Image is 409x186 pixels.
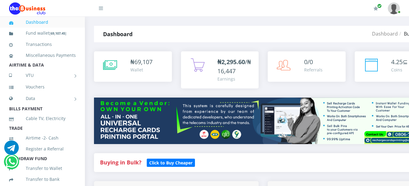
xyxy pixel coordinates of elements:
[4,145,19,155] a: Chat for support
[268,51,346,82] a: 0/0 Referrals
[388,2,400,14] img: User
[103,30,132,38] strong: Dashboard
[372,30,398,37] a: Dashboard
[130,57,153,67] div: ₦
[94,51,172,82] a: ₦69,107 Wallet
[9,68,76,83] a: VTU
[49,31,66,36] small: [ ]
[391,58,403,66] span: 4.25
[9,15,76,29] a: Dashboard
[377,4,382,8] span: Renew/Upgrade Subscription
[51,31,65,36] b: 69,107.45
[147,159,195,166] a: Click to Buy Cheaper
[149,160,193,166] b: Click to Buy Cheaper
[304,67,323,73] div: Referrals
[9,91,76,106] a: Data
[9,2,45,15] img: Logo
[9,48,76,62] a: Miscellaneous Payments
[391,57,408,67] div: ⊆
[130,67,153,73] div: Wallet
[134,58,153,66] span: 69,107
[9,131,76,145] a: Airtime -2- Cash
[9,112,76,126] a: Cable TV, Electricity
[217,58,251,75] span: /₦16,447
[5,159,18,169] a: Chat for support
[9,37,76,51] a: Transactions
[100,159,141,166] strong: Buying in Bulk?
[217,76,253,82] div: Earnings
[9,142,76,156] a: Register a Referral
[304,58,313,66] span: 0/0
[391,67,408,73] div: Coins
[217,58,245,66] b: ₦2,295.60
[9,161,76,175] a: Transfer to Wallet
[9,26,76,40] a: Fund wallet[69,107.45]
[374,6,378,11] i: Renew/Upgrade Subscription
[9,80,76,94] a: Vouchers
[181,51,259,88] a: ₦2,295.60/₦16,447 Earnings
